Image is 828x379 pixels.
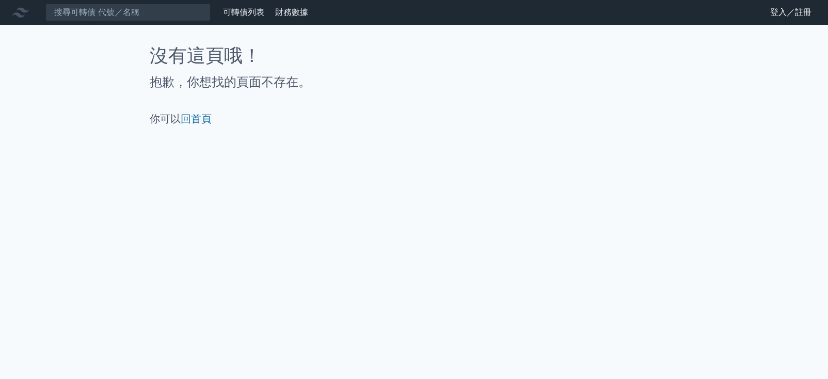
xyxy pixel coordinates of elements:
[45,4,211,21] input: 搜尋可轉債 代號／名稱
[223,7,264,17] a: 可轉債列表
[181,113,212,125] a: 回首頁
[150,74,678,91] h2: 抱歉，你想找的頁面不存在。
[762,4,820,21] a: 登入／註冊
[275,7,308,17] a: 財務數據
[150,45,678,66] h1: 沒有這頁哦！
[150,112,678,126] p: 你可以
